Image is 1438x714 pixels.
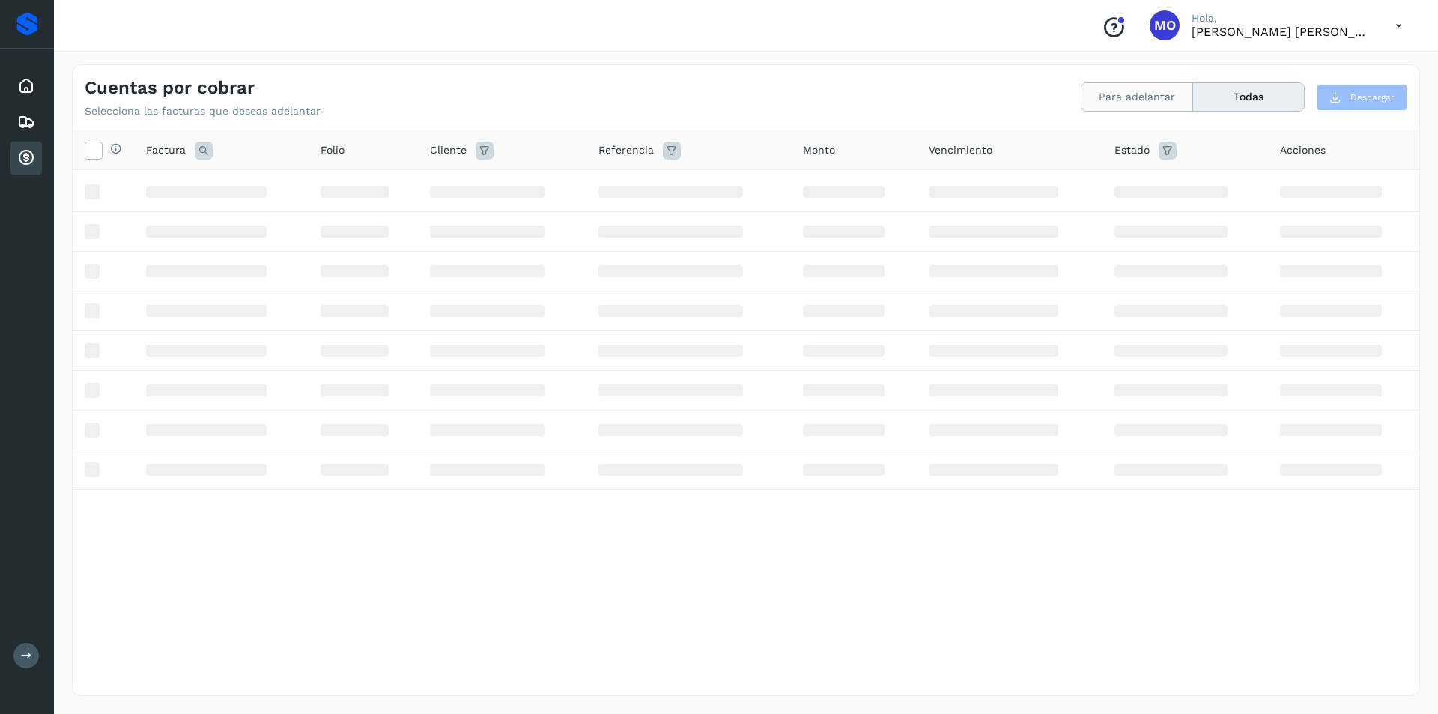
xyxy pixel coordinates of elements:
[1192,12,1371,25] p: Hola,
[10,70,42,103] div: Inicio
[1114,142,1150,158] span: Estado
[1350,91,1395,104] span: Descargar
[10,142,42,175] div: Cuentas por cobrar
[803,142,835,158] span: Monto
[1317,84,1407,111] button: Descargar
[1193,83,1304,111] button: Todas
[598,142,654,158] span: Referencia
[1280,142,1326,158] span: Acciones
[85,77,255,99] h4: Cuentas por cobrar
[85,105,321,118] p: Selecciona las facturas que deseas adelantar
[929,142,992,158] span: Vencimiento
[146,142,186,158] span: Factura
[321,142,345,158] span: Folio
[1081,83,1193,111] button: Para adelantar
[1192,25,1371,39] p: Macaria Olvera Camarillo
[430,142,467,158] span: Cliente
[10,106,42,139] div: Embarques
